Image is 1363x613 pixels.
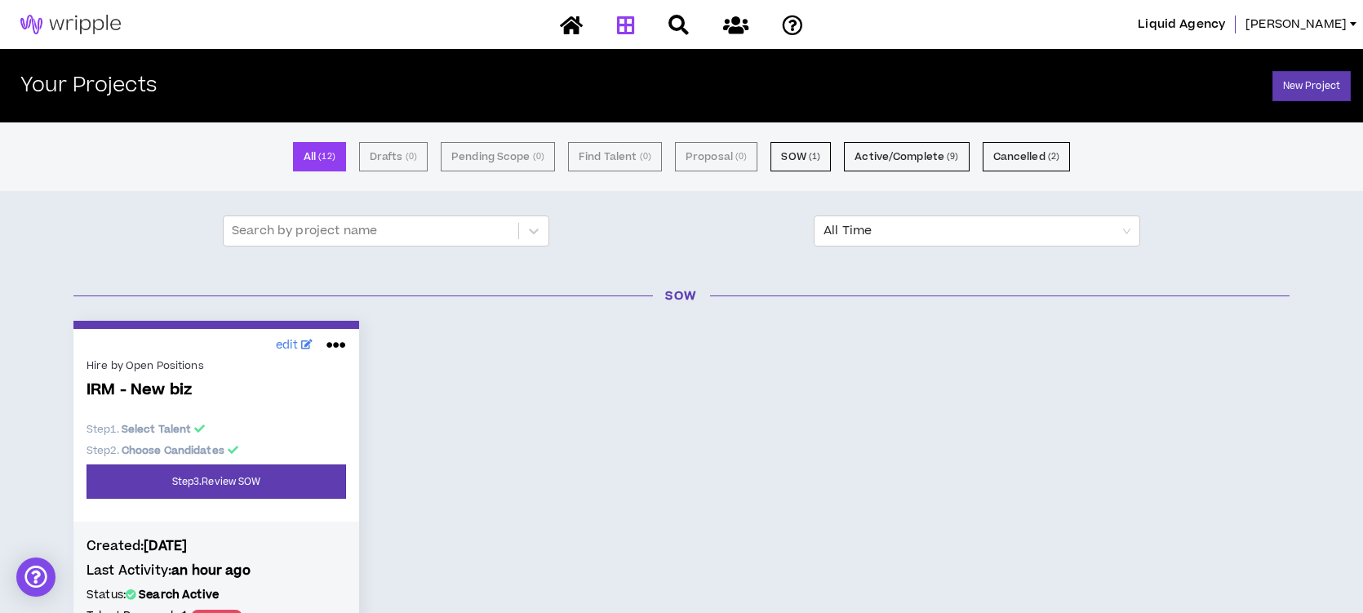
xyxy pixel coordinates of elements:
button: Drafts (0) [359,142,428,171]
p: Step 2 . [87,443,346,458]
span: IRM - New biz [87,381,346,400]
span: All Time [824,216,1130,246]
h5: Status: [87,586,346,604]
b: Search Active [139,587,219,603]
button: Find Talent (0) [568,142,662,171]
span: [PERSON_NAME] [1245,16,1347,33]
small: ( 12 ) [318,149,335,164]
button: Cancelled (2) [983,142,1071,171]
button: All (12) [293,142,346,171]
h4: Last Activity: [87,562,346,580]
h4: Created: [87,537,346,555]
b: an hour ago [171,562,251,580]
small: ( 0 ) [640,149,651,164]
div: Open Intercom Messenger [16,557,55,597]
h2: Your Projects [20,74,157,98]
small: ( 0 ) [735,149,747,164]
small: ( 0 ) [533,149,544,164]
button: Pending Scope (0) [441,142,555,171]
button: Active/Complete (9) [844,142,969,171]
small: ( 2 ) [1048,149,1059,164]
button: SOW (1) [770,142,831,171]
small: ( 9 ) [947,149,958,164]
b: [DATE] [144,537,187,555]
a: edit [272,333,317,358]
span: edit [276,337,298,354]
small: ( 0 ) [406,149,417,164]
span: Liquid Agency [1138,16,1225,33]
a: Step3.Review SOW [87,464,346,499]
button: Proposal (0) [675,142,757,171]
b: Choose Candidates [122,443,224,458]
small: ( 1 ) [809,149,820,164]
h3: SOW [61,287,1302,304]
div: Hire by Open Positions [87,358,346,373]
b: Select Talent [122,422,192,437]
a: New Project [1272,71,1351,101]
p: Step 1 . [87,422,346,437]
